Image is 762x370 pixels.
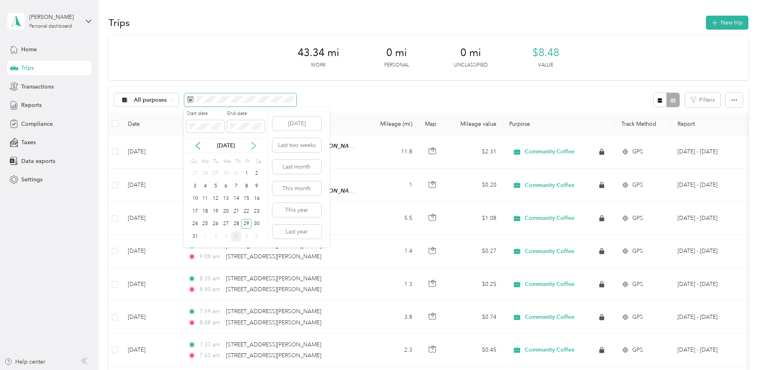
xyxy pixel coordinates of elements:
span: [STREET_ADDRESS][PERSON_NAME] [226,308,321,315]
div: 16 [252,194,262,204]
span: Settings [21,175,42,184]
div: 9 [252,181,262,191]
div: Su [190,156,198,167]
td: [DATE] [121,334,181,367]
td: $0.74 [447,301,503,334]
span: 43.34 mi [298,46,339,59]
div: 27 [190,169,200,179]
button: Filters [685,92,720,107]
td: Aug 1 - 31, 2025 [671,301,744,334]
div: 12 [210,194,221,204]
th: Track Method [615,113,671,135]
th: Map [419,113,447,135]
div: 25 [200,219,211,229]
button: Last year [272,225,321,239]
span: Trips [21,64,34,72]
div: 24 [190,219,200,229]
div: 28 [200,169,211,179]
p: Unclassified [454,62,488,69]
div: 11 [200,194,211,204]
div: We [222,156,231,167]
button: Last month [272,160,321,174]
td: Aug 1 - 31, 2025 [671,235,744,268]
span: Reports [21,101,42,109]
div: Fr [244,156,252,167]
button: Last two weeks [272,138,321,152]
span: Community Coffee [525,346,575,354]
td: 1.4 [366,235,419,268]
span: 0 mi [386,46,407,59]
div: 1 [241,169,252,179]
th: Date [121,113,181,135]
td: $0.27 [447,235,503,268]
label: End date [227,110,265,117]
div: 3 [221,231,231,241]
div: 21 [231,206,242,216]
div: 27 [221,219,231,229]
span: 8:35 am [200,274,222,283]
th: Locations [181,113,366,135]
div: 22 [241,206,252,216]
div: 29 [210,169,221,179]
span: Compliance [21,120,53,128]
span: $8.48 [532,46,559,59]
td: $1.08 [447,202,503,235]
td: [DATE] [121,202,181,235]
div: 15 [241,194,252,204]
div: Th [234,156,241,167]
td: Aug 1 - 31, 2025 [671,169,744,202]
div: 8 [241,181,252,191]
p: [DATE] [209,141,243,150]
td: $2.31 [447,135,503,169]
td: [DATE] [121,135,181,169]
div: 23 [252,206,262,216]
span: Community Coffee [525,248,575,255]
div: 7 [231,181,242,191]
th: Report [671,113,744,135]
span: Community Coffee [525,281,575,288]
span: GPS [632,313,643,322]
span: 0 mi [460,46,481,59]
span: 7:59 am [200,307,222,316]
p: Personal [384,62,409,69]
td: Aug 1 - 31, 2025 [671,202,744,235]
span: [STREET_ADDRESS][PERSON_NAME] [226,253,321,260]
td: [DATE] [121,169,181,202]
span: [STREET_ADDRESS][PERSON_NAME] [226,275,321,282]
div: 30 [221,169,231,179]
span: 7:43 am [200,351,222,360]
div: 2 [210,231,221,241]
span: Community Coffee [525,182,575,189]
span: 8:40 am [200,285,222,294]
div: 4 [231,231,242,241]
td: [DATE] [121,301,181,334]
span: Data exports [21,157,55,165]
p: Value [538,62,553,69]
div: 13 [221,194,231,204]
span: 7:37 am [200,340,222,349]
div: Personal dashboard [29,24,72,29]
span: GPS [632,181,643,189]
p: Work [311,62,326,69]
td: 11.8 [366,135,419,169]
span: Community Coffee [525,314,575,321]
td: [DATE] [121,268,181,301]
span: [STREET_ADDRESS][PERSON_NAME] [226,352,321,359]
td: Aug 1 - 31, 2025 [671,135,744,169]
div: 5 [210,181,221,191]
span: Home [21,45,37,54]
div: Tu [212,156,219,167]
td: 1 [366,169,419,202]
div: Sa [254,156,262,167]
div: 17 [190,206,200,216]
div: 30 [252,219,262,229]
td: $0.45 [447,334,503,367]
td: 2.3 [366,334,419,367]
span: [STREET_ADDRESS][PERSON_NAME] [226,242,321,249]
th: Mileage value [447,113,503,135]
button: This month [272,181,321,195]
div: 3 [190,181,200,191]
button: Help center [4,358,45,366]
div: 19 [210,206,221,216]
td: $0.25 [447,268,503,301]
